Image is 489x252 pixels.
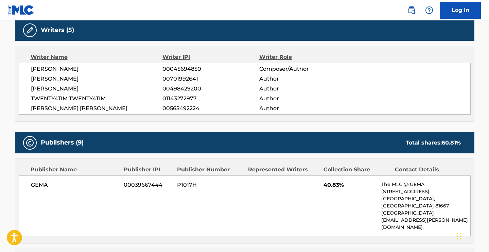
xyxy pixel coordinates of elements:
[259,85,347,93] span: Author
[457,226,461,247] div: Drag
[425,6,433,14] img: help
[31,181,119,189] span: GEMA
[381,181,470,188] p: The MLC @ GEMA
[259,95,347,103] span: Author
[405,3,418,17] a: Public Search
[162,65,259,73] span: 00045694850
[381,209,470,217] p: [GEOGRAPHIC_DATA]
[124,181,172,189] span: 00039667444
[31,53,163,61] div: Writer Name
[26,139,34,147] img: Publishers
[31,95,163,103] span: TWENTY4TIM TWENTY4TIM
[162,95,259,103] span: 01143272977
[324,181,376,189] span: 40.83%
[162,75,259,83] span: 00701992641
[440,2,481,19] a: Log In
[162,53,259,61] div: Writer IPI
[381,188,470,195] p: [STREET_ADDRESS],
[41,26,74,34] h5: Writers (5)
[324,166,389,174] div: Collection Share
[124,166,172,174] div: Publisher IPI
[381,195,470,209] p: [GEOGRAPHIC_DATA], [GEOGRAPHIC_DATA] 81667
[41,139,84,147] h5: Publishers (9)
[455,219,489,252] iframe: Chat Widget
[31,85,163,93] span: [PERSON_NAME]
[26,26,34,34] img: Writers
[259,75,347,83] span: Author
[259,65,347,73] span: Composer/Author
[31,75,163,83] span: [PERSON_NAME]
[31,104,163,113] span: [PERSON_NAME] [PERSON_NAME]
[162,104,259,113] span: 00565492224
[177,166,243,174] div: Publisher Number
[31,166,119,174] div: Publisher Name
[407,6,416,14] img: search
[395,166,461,174] div: Contact Details
[422,3,436,17] div: Help
[8,5,34,15] img: MLC Logo
[259,53,347,61] div: Writer Role
[442,139,461,146] span: 60.81 %
[162,85,259,93] span: 00498429200
[177,181,243,189] span: P1017H
[406,139,461,147] div: Total shares:
[248,166,318,174] div: Represented Writers
[259,104,347,113] span: Author
[381,217,470,231] p: [EMAIL_ADDRESS][PERSON_NAME][DOMAIN_NAME]
[31,65,163,73] span: [PERSON_NAME]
